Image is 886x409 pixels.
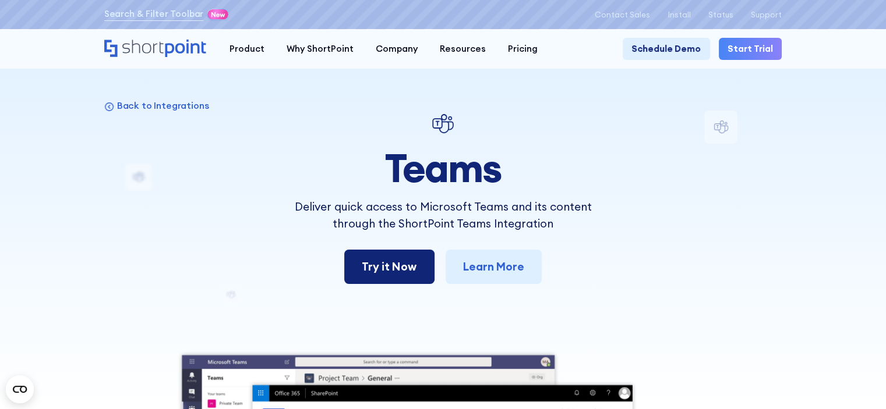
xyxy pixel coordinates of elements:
[276,38,365,60] a: Why ShortPoint
[6,375,34,403] button: Open CMP widget
[751,10,782,19] a: Support
[365,38,429,60] a: Company
[376,42,418,56] div: Company
[344,250,435,284] a: Try it Now
[218,38,276,60] a: Product
[623,38,709,60] a: Schedule Demo
[287,42,354,56] div: Why ShortPoint
[104,8,204,21] a: Search & Filter Toolbar
[230,42,264,56] div: Product
[708,10,733,19] a: Status
[104,40,207,59] a: Home
[430,111,457,137] img: Teams
[440,42,486,56] div: Resources
[429,38,497,60] a: Resources
[508,42,538,56] div: Pricing
[446,250,542,284] a: Learn More
[677,275,886,409] div: Widget de chat
[719,38,782,60] a: Start Trial
[104,99,209,112] a: Back to Integrations
[277,198,609,232] p: Deliver quick access to Microsoft Teams and its content through the ShortPoint Teams Integration
[277,146,609,190] h1: Teams
[595,10,650,19] a: Contact Sales
[117,99,209,112] p: Back to Integrations
[677,275,886,409] iframe: Chat Widget
[497,38,549,60] a: Pricing
[668,10,690,19] a: Install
